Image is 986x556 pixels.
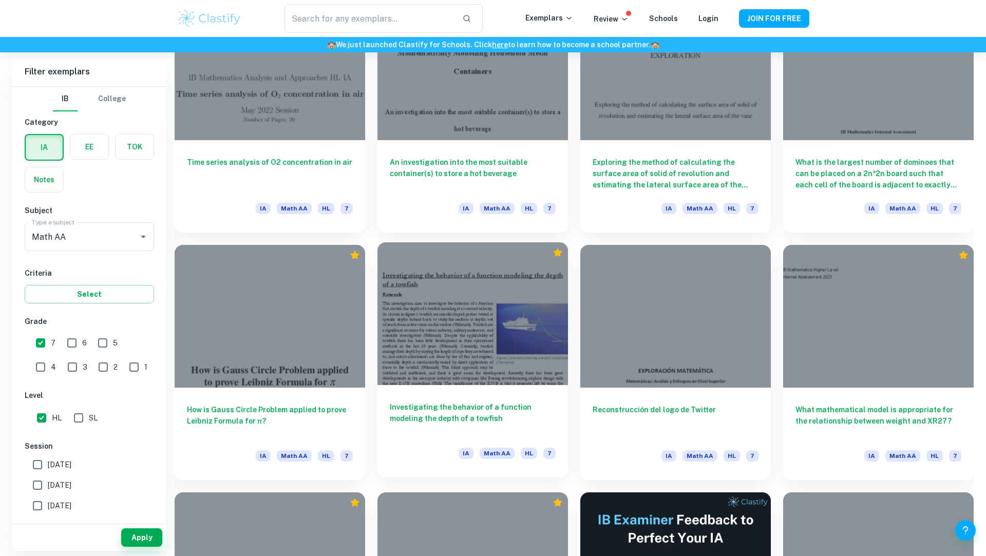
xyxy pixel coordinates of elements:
h6: We just launched Clastify for Schools. Click to learn how to become a school partner. [2,39,984,50]
span: 7 [340,450,353,462]
span: Math AA [885,450,920,462]
h6: Criteria [25,267,154,279]
h6: How is Gauss Circle Problem applied to prove Leibniz Formula for π? [187,404,353,438]
a: Reconstrucción del logo de TwitterIAMath AAHL7 [580,245,771,480]
span: 7 [543,203,556,214]
span: 5 [113,337,118,349]
img: Clastify logo [177,8,242,29]
button: TOK [116,135,154,159]
button: Apply [121,528,162,547]
button: Help and Feedback [955,520,976,541]
span: Math AA [682,203,717,214]
div: Premium [350,497,360,508]
div: Premium [350,250,360,260]
button: Open [136,229,150,244]
span: 7 [340,203,353,214]
div: Premium [553,497,563,508]
span: IA [661,203,676,214]
span: HL [52,412,62,424]
span: HL [926,450,943,462]
label: Type a subject [32,218,74,226]
span: 7 [746,203,759,214]
span: Math AA [277,450,312,462]
span: Math AA [682,450,717,462]
button: JOIN FOR FREE [739,9,809,28]
a: Schools [649,14,678,23]
h6: What is the largest number of dominoes that can be placed on a 2n*2n board such that each cell of... [795,157,961,190]
a: Investigating the behavior of a function modeling the depth of a towfishIAMath AAHL7 [377,245,568,480]
h6: What mathematical model is appropriate for the relationship between weight and XR27? [795,404,961,438]
span: HL [318,203,334,214]
h6: Investigating the behavior of a function modeling the depth of a towfish [390,401,556,435]
h6: Exploring the method of calculating the surface area of solid of revolution and estimating the la... [593,157,759,190]
button: Select [25,285,154,303]
span: HL [724,203,740,214]
button: EE [70,135,108,159]
span: Math AA [277,203,312,214]
div: Premium [553,247,563,258]
h6: Filter exemplars [12,57,166,86]
span: 6 [82,337,87,349]
span: 7 [949,203,961,214]
span: 2 [113,361,118,373]
span: 1 [144,361,147,373]
h6: Time series analysis of O2 concentration in air [187,157,353,190]
span: IA [661,450,676,462]
a: How is Gauss Circle Problem applied to prove Leibniz Formula for π?IAMath AAHL7 [175,245,365,480]
span: Math AA [480,448,515,459]
span: HL [318,450,334,462]
input: Search for any exemplars... [285,4,454,33]
div: Filter type choice [53,87,126,111]
span: IA [864,450,879,462]
p: Exemplars [525,12,573,24]
span: 7 [51,337,55,349]
span: IA [459,448,473,459]
a: here [492,41,508,49]
span: IA [459,203,473,214]
span: 7 [543,448,556,459]
span: 7 [746,450,759,462]
a: What mathematical model is appropriate for the relationship between weight and XR27?IAMath AAHL7 [783,245,974,480]
span: SL [89,412,98,424]
button: IA [26,135,63,160]
h6: Grade [25,316,154,327]
a: Login [698,14,718,23]
span: Math AA [480,203,515,214]
div: Premium [958,250,969,260]
span: [DATE] [48,500,71,511]
h6: Level [25,390,154,401]
p: Review [594,13,629,25]
span: 🏫 [651,41,659,49]
span: HL [926,203,943,214]
span: IA [864,203,879,214]
button: IB [53,87,78,111]
span: [DATE] [48,480,71,491]
span: HL [521,203,537,214]
button: Notes [25,167,63,192]
h6: Session [25,440,154,452]
span: HL [521,448,537,459]
span: IA [256,450,271,462]
h6: Category [25,117,154,128]
span: HL [724,450,740,462]
h6: Reconstrucción del logo de Twitter [593,404,759,438]
span: 3 [83,361,87,373]
span: [DATE] [48,459,71,470]
span: 4 [51,361,56,373]
span: IA [256,203,271,214]
button: College [98,87,126,111]
h6: An investigation into the most suitable container(s) to store a hot beverage [390,157,556,190]
span: Math AA [885,203,920,214]
span: 7 [949,450,961,462]
span: 🏫 [327,41,336,49]
h6: Subject [25,205,154,216]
